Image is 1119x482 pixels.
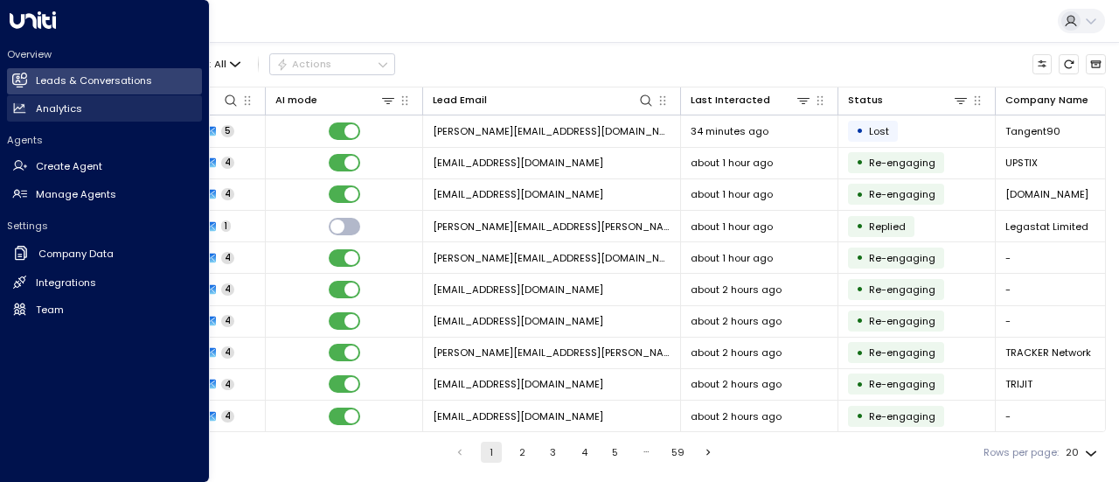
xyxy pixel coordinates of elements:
h2: Team [36,303,64,318]
span: peter.west@tangent90.com [433,124,671,138]
button: Go to page 59 [667,442,688,463]
span: Trigger [869,314,935,328]
button: Go to next page [699,442,719,463]
span: wgjt@hotmail.co.uk [433,314,603,328]
span: Trigger [869,187,935,201]
span: All [214,59,226,70]
span: julie.king@tracker.co.uk [433,346,671,360]
h2: Agents [7,133,202,147]
a: Leads & Conversations [7,68,202,94]
div: • [856,277,864,301]
a: Company Data [7,240,202,269]
span: 4 [221,315,234,327]
button: Go to page 3 [543,442,564,463]
span: Trigger [869,156,935,170]
button: Actions [269,53,395,74]
nav: pagination navigation [448,442,720,463]
h2: Company Data [38,247,114,262]
span: Replied [869,220,906,234]
span: about 2 hours ago [691,283,782,297]
div: Status [848,92,883,108]
div: Lead Email [433,92,654,108]
span: Legastat Limited [1005,220,1088,234]
div: Actions [276,58,331,70]
span: Trigger [869,409,935,423]
div: • [856,183,864,206]
a: Analytics [7,95,202,122]
span: 4 [221,252,234,264]
span: david.collings@legastat.co.uk [433,220,671,234]
span: about 1 hour ago [691,187,773,201]
label: Rows per page: [983,445,1059,460]
a: Integrations [7,269,202,296]
span: about 2 hours ago [691,314,782,328]
span: Trigger [869,346,935,360]
button: Customize [1032,54,1053,74]
span: UPSTIX [1005,156,1038,170]
div: 20 [1066,442,1101,464]
span: about 2 hours ago [691,346,782,360]
div: • [856,404,864,428]
div: AI mode [275,92,396,108]
div: … [636,442,657,463]
a: Team [7,297,202,323]
h2: Overview [7,47,202,61]
div: Last Interacted [691,92,770,108]
div: Status [848,92,969,108]
span: 4 [221,379,234,391]
div: • [856,309,864,332]
div: Lead Email [433,92,487,108]
span: ali-abdi@hotmail.co.uk [433,251,671,265]
h2: Analytics [36,101,82,116]
span: navjeetdhandaynr@gmail.com [433,409,603,423]
button: Go to page 4 [573,442,594,463]
span: khalilabdi@hotmail.com [433,283,603,297]
span: suresh@trijit.com [433,377,603,391]
button: Go to page 2 [511,442,532,463]
span: about 1 hour ago [691,220,773,234]
div: Last Interacted [691,92,811,108]
span: Trigger [869,283,935,297]
span: 5 [221,125,234,137]
span: Refresh [1059,54,1079,74]
h2: Create Agent [36,159,102,174]
span: 4 [221,283,234,296]
span: Trigger [869,377,935,391]
h2: Integrations [36,276,96,290]
span: 4 [221,346,234,359]
span: TRIJIT [1005,377,1032,391]
a: Create Agent [7,154,202,180]
span: Lost [869,124,889,138]
div: AI mode [275,92,317,108]
span: 4 [221,188,234,200]
span: TRACKER Network [1005,346,1091,360]
button: Go to page 5 [605,442,626,463]
span: about 1 hour ago [691,251,773,265]
span: Tangent90 [1005,124,1060,138]
div: • [856,119,864,143]
h2: Manage Agents [36,187,116,202]
span: ben@leaseyour.it [433,187,603,201]
span: 4 [221,410,234,423]
button: page 1 [481,442,502,463]
span: LeaseYour.IT [1005,187,1088,201]
h2: Leads & Conversations [36,73,152,88]
span: 4 [221,157,234,169]
div: Company Name [1005,92,1088,108]
span: 1 [221,220,231,233]
div: Button group with a nested menu [269,53,395,74]
span: Trigger [869,251,935,265]
div: • [856,341,864,365]
button: Archived Leads [1086,54,1106,74]
span: about 2 hours ago [691,377,782,391]
span: about 1 hour ago [691,156,773,170]
div: • [856,214,864,238]
span: kmcclory@upstix.com [433,156,603,170]
div: • [856,246,864,269]
span: 34 minutes ago [691,124,768,138]
span: about 2 hours ago [691,409,782,423]
h2: Settings [7,219,202,233]
div: • [856,373,864,396]
a: Manage Agents [7,181,202,207]
div: • [856,150,864,174]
